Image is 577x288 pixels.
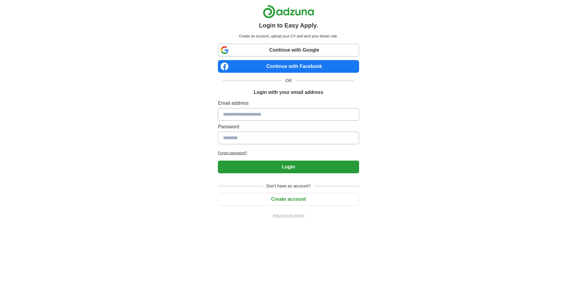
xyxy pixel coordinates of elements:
[218,150,359,156] a: Forgot password?
[259,21,318,30] h1: Login to Easy Apply.
[219,34,358,39] p: Create an account, upload your CV and land your dream role.
[218,123,359,130] label: Password
[218,161,359,173] button: Login
[218,60,359,73] a: Continue with Facebook
[218,44,359,56] a: Continue with Google
[263,183,314,189] span: Don't have an account?
[218,213,359,218] a: Return to job advert
[254,89,323,96] h1: Login with your email address
[263,5,314,18] img: Adzuna logo
[282,78,295,84] span: OR
[218,197,359,202] a: Create account
[218,193,359,206] button: Create account
[218,100,359,107] label: Email address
